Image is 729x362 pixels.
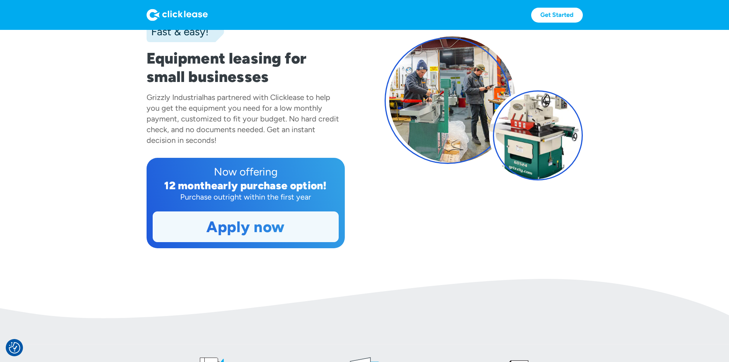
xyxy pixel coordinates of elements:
div: Now offering [153,164,339,179]
button: Consent Preferences [9,342,20,354]
img: Revisit consent button [9,342,20,354]
img: Logo [147,9,208,21]
div: early purchase option! [211,179,327,192]
div: Purchase outright within the first year [153,192,339,202]
h1: Equipment leasing for small businesses [147,49,345,86]
div: has partnered with Clicklease to help you get the equipment you need for a low monthly payment, c... [147,93,339,145]
a: Apply now [153,212,338,242]
div: Grizzly Industrial [147,93,204,102]
a: Get Started [531,8,583,23]
div: 12 month [164,179,211,192]
div: Fast & easy! [147,24,209,39]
